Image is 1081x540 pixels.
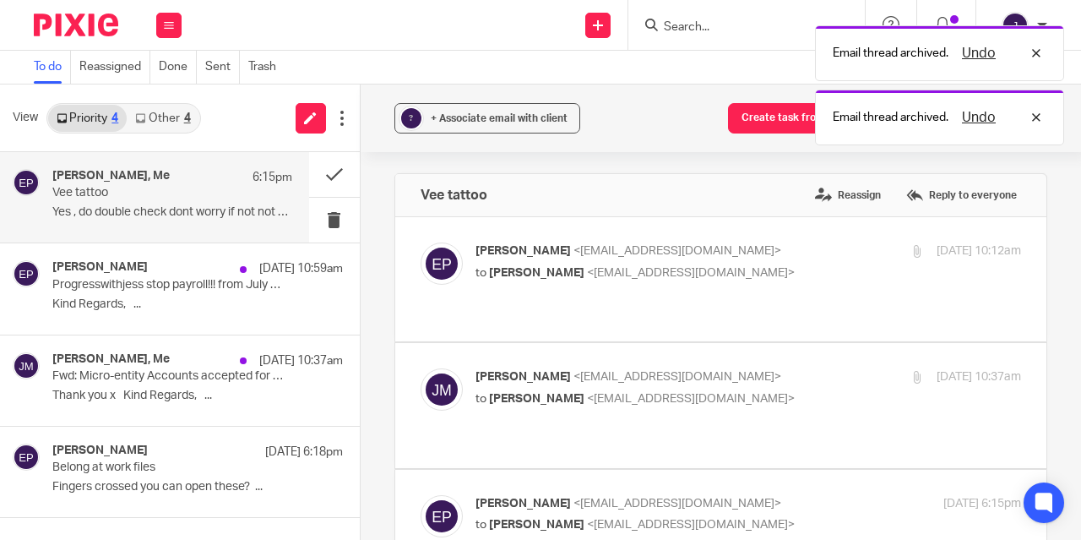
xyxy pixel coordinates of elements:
[833,45,948,62] p: Email thread archived.
[161,187,247,197] a: @[DOMAIN_NAME]
[1002,12,1029,39] img: svg%3E
[161,168,238,178] a: [DOMAIN_NAME]
[937,368,1021,386] p: [DATE] 10:37am
[13,169,40,196] img: svg%3E
[52,260,148,275] h4: [PERSON_NAME]
[421,368,463,411] img: svg%3E
[475,498,571,510] span: [PERSON_NAME]
[52,186,244,200] p: Vee tattoo
[489,393,584,405] span: [PERSON_NAME]
[475,393,486,405] span: to
[573,498,781,510] span: <[EMAIL_ADDRESS][DOMAIN_NAME]>
[259,260,343,277] p: [DATE] 10:59am
[52,205,292,220] p: Yes , do double check dont worry if not not a...
[265,444,343,461] p: [DATE] 6:18pm
[475,371,571,383] span: [PERSON_NAME]
[171,75,174,87] b: |
[394,103,580,134] button: ? + Associate email with client
[13,260,40,287] img: svg%3E
[421,187,487,204] h4: Vee tattoo
[943,495,1021,513] p: [DATE] 6:15pm
[489,267,584,279] span: [PERSON_NAME]
[136,52,261,69] span: [PERSON_NAME]
[573,371,781,383] span: <[EMAIL_ADDRESS][DOMAIN_NAME]>
[401,108,421,128] div: ?
[79,51,150,84] a: Reassigned
[52,389,343,403] p: Thank you x Kind Regards, ...
[248,51,285,84] a: Trash
[184,112,191,124] div: 4
[475,267,486,279] span: to
[136,144,151,159] img: signature_1438227987
[127,105,198,132] a: Other4
[52,461,285,475] p: Belong at work files
[587,393,795,405] span: <[EMAIL_ADDRESS][DOMAIN_NAME]>
[52,297,343,312] p: Kind Regards, ...
[136,166,151,182] img: signature_3870568538
[111,112,118,124] div: 4
[902,183,1021,208] label: Reply to everyone
[431,113,568,123] span: + Associate email with client
[136,75,171,87] span: Director
[136,75,302,106] span: The [DEMOGRAPHIC_DATA] Accountant
[475,519,486,531] span: to
[52,369,285,384] p: Fwd: Micro-entity Accounts accepted for PROGRESSWITHJESS LTD
[136,185,151,200] img: signature_3548612058
[253,169,292,186] p: 6:15pm
[205,51,240,84] a: Sent
[587,519,795,531] span: <[EMAIL_ADDRESS][DOMAIN_NAME]>
[52,480,343,494] p: Fingers crossed you can open these? ...
[52,278,285,292] p: Progresswithjess stop payroll!!! from July thank you xx
[106,305,144,313] a: Privacy Policy
[52,444,148,458] h4: [PERSON_NAME]
[937,243,1021,260] p: [DATE] 10:12am
[475,245,571,257] span: [PERSON_NAME]
[159,51,197,84] a: Done
[13,109,38,127] span: View
[13,352,40,379] img: svg%3E
[34,51,71,84] a: To do
[587,267,795,279] span: <[EMAIL_ADDRESS][DOMAIN_NAME]>
[161,123,247,134] a: [PHONE_NUMBER]
[259,352,343,369] p: [DATE] 10:37am
[421,243,463,285] img: svg%3E
[161,140,247,162] a: [EMAIL_ADDRESS][DOMAIN_NAME]
[811,183,885,208] label: Reassign
[13,444,40,471] img: svg%3E
[957,107,1001,128] button: Undo
[52,352,170,367] h4: [PERSON_NAME], Me
[573,245,781,257] span: <[EMAIL_ADDRESS][DOMAIN_NAME]>
[957,43,1001,63] button: Undo
[52,169,170,183] h4: [PERSON_NAME], Me
[34,14,118,36] img: Pixie
[833,109,948,126] p: Email thread archived.
[421,495,463,537] img: svg%3E
[136,122,151,137] img: signature_1418495882
[489,519,584,531] span: [PERSON_NAME]
[48,105,127,132] a: Priority4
